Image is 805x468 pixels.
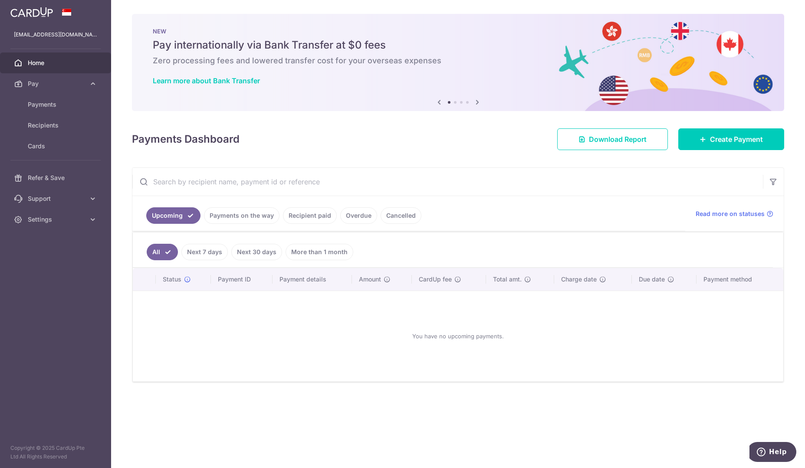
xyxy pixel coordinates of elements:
[28,194,85,203] span: Support
[28,100,85,109] span: Payments
[696,209,765,218] span: Read more on statuses
[211,268,273,291] th: Payment ID
[147,244,178,260] a: All
[749,442,796,464] iframe: Opens a widget where you can find more information
[181,244,228,260] a: Next 7 days
[273,268,352,291] th: Payment details
[231,244,282,260] a: Next 30 days
[153,38,763,52] h5: Pay internationally via Bank Transfer at $0 fees
[132,14,784,111] img: Bank transfer banner
[697,268,783,291] th: Payment method
[204,207,279,224] a: Payments on the way
[132,168,763,196] input: Search by recipient name, payment id or reference
[10,7,53,17] img: CardUp
[14,30,97,39] p: [EMAIL_ADDRESS][DOMAIN_NAME]
[28,142,85,151] span: Cards
[419,275,452,284] span: CardUp fee
[153,76,260,85] a: Learn more about Bank Transfer
[710,134,763,144] span: Create Payment
[163,275,181,284] span: Status
[678,128,784,150] a: Create Payment
[28,215,85,224] span: Settings
[381,207,421,224] a: Cancelled
[286,244,353,260] a: More than 1 month
[28,59,85,67] span: Home
[639,275,665,284] span: Due date
[561,275,597,284] span: Charge date
[493,275,522,284] span: Total amt.
[28,121,85,130] span: Recipients
[359,275,381,284] span: Amount
[28,79,85,88] span: Pay
[132,131,240,147] h4: Payments Dashboard
[557,128,668,150] a: Download Report
[696,209,773,218] a: Read more on statuses
[143,298,773,374] div: You have no upcoming payments.
[589,134,647,144] span: Download Report
[153,28,763,35] p: NEW
[28,173,85,182] span: Refer & Save
[146,207,200,224] a: Upcoming
[153,56,763,66] h6: Zero processing fees and lowered transfer cost for your overseas expenses
[283,207,337,224] a: Recipient paid
[340,207,377,224] a: Overdue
